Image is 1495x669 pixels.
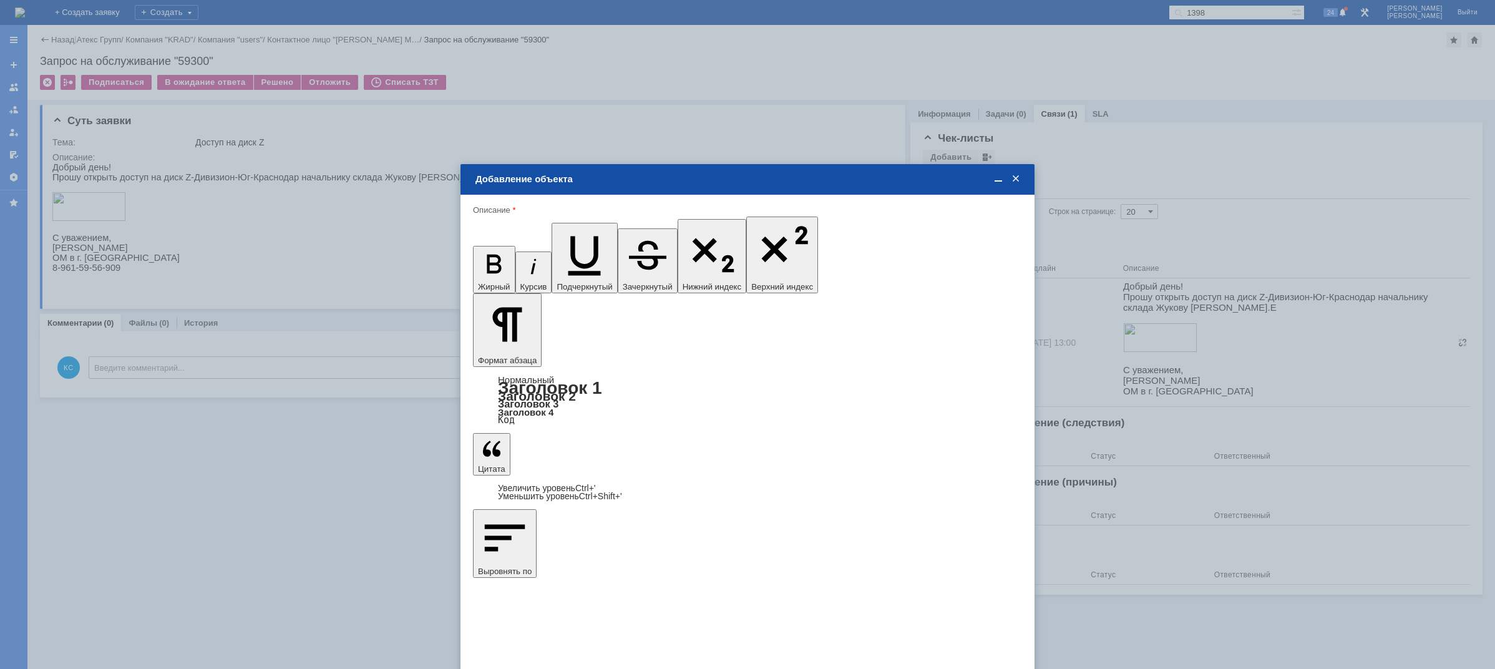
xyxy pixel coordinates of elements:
[678,219,747,293] button: Нижний индекс
[475,173,1022,185] div: Добавление объекта
[498,389,576,403] a: Заголовок 2
[478,464,505,474] span: Цитата
[520,282,547,291] span: Курсив
[623,282,673,291] span: Зачеркнутый
[473,509,537,578] button: Выровнять по
[751,282,813,291] span: Верхний индекс
[498,483,596,493] a: Increase
[473,376,1022,424] div: Формат абзаца
[473,433,510,476] button: Цитата
[746,217,818,293] button: Верхний индекс
[579,491,622,501] span: Ctrl+Shift+'
[473,484,1022,501] div: Цитата
[515,251,552,293] button: Курсив
[478,567,532,576] span: Выровнять по
[557,282,612,291] span: Подчеркнутый
[498,414,515,426] a: Код
[618,228,678,293] button: Зачеркнутый
[1010,173,1022,185] span: Закрыть
[498,407,553,418] a: Заголовок 4
[498,374,554,385] a: Нормальный
[473,206,1020,214] div: Описание
[552,223,617,293] button: Подчеркнутый
[498,398,558,409] a: Заголовок 3
[498,378,602,398] a: Заголовок 1
[478,356,537,365] span: Формат абзаца
[478,282,510,291] span: Жирный
[683,282,742,291] span: Нижний индекс
[575,483,596,493] span: Ctrl+'
[473,246,515,293] button: Жирный
[498,491,622,501] a: Decrease
[473,293,542,367] button: Формат абзаца
[992,173,1005,185] span: Свернуть (Ctrl + M)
